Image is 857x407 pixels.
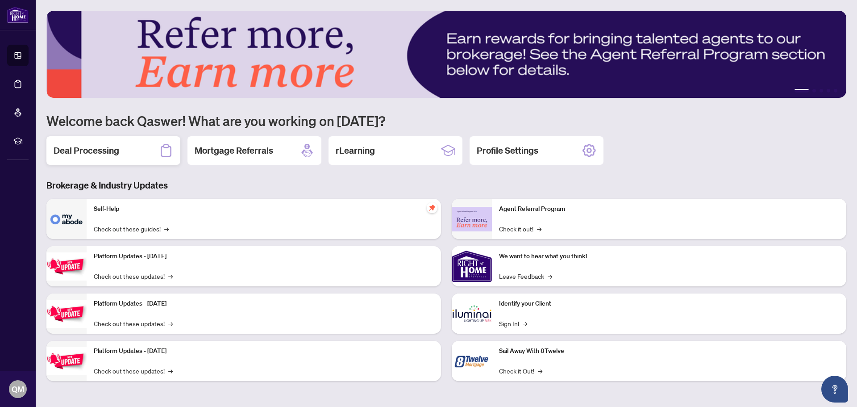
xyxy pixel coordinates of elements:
[168,366,173,376] span: →
[452,294,492,334] img: Identify your Client
[168,319,173,328] span: →
[452,207,492,231] img: Agent Referral Program
[548,271,552,281] span: →
[812,89,816,92] button: 2
[46,300,87,328] img: Platform Updates - July 8, 2025
[834,89,837,92] button: 5
[499,366,542,376] a: Check it Out!→
[452,341,492,381] img: Sail Away With 8Twelve
[499,271,552,281] a: Leave Feedback→
[94,204,434,214] p: Self-Help
[499,204,839,214] p: Agent Referral Program
[46,112,846,129] h1: Welcome back Qaswer! What are you working on [DATE]?
[499,319,527,328] a: Sign In!→
[164,224,169,234] span: →
[94,224,169,234] a: Check out these guides!→
[168,271,173,281] span: →
[499,252,839,261] p: We want to hear what you think!
[452,246,492,286] img: We want to hear what you think!
[537,224,541,234] span: →
[427,202,437,213] span: pushpin
[94,346,434,356] p: Platform Updates - [DATE]
[523,319,527,328] span: →
[46,199,87,239] img: Self-Help
[477,144,538,157] h2: Profile Settings
[499,346,839,356] p: Sail Away With 8Twelve
[827,89,830,92] button: 4
[94,319,173,328] a: Check out these updates!→
[46,347,87,375] img: Platform Updates - June 23, 2025
[46,252,87,281] img: Platform Updates - July 21, 2025
[820,89,823,92] button: 3
[94,271,173,281] a: Check out these updates!→
[821,376,848,403] button: Open asap
[94,366,173,376] a: Check out these updates!→
[94,299,434,309] p: Platform Updates - [DATE]
[499,224,541,234] a: Check it out!→
[538,366,542,376] span: →
[7,7,29,23] img: logo
[94,252,434,261] p: Platform Updates - [DATE]
[195,144,273,157] h2: Mortgage Referrals
[795,89,809,92] button: 1
[46,11,846,98] img: Slide 0
[54,144,119,157] h2: Deal Processing
[12,383,24,395] span: QM
[336,144,375,157] h2: rLearning
[46,179,846,192] h3: Brokerage & Industry Updates
[499,299,839,309] p: Identify your Client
